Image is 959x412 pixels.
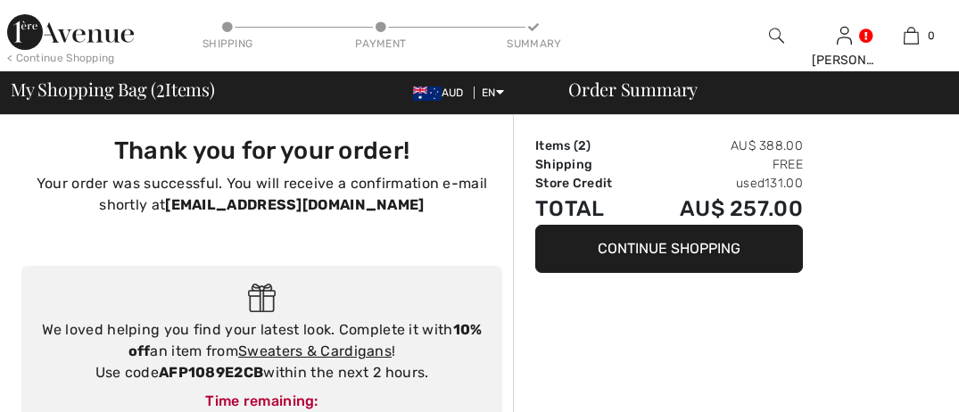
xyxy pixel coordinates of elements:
td: used [639,174,803,193]
a: 0 [879,25,944,46]
td: Total [535,193,639,225]
div: Order Summary [547,80,948,98]
td: AU$ 388.00 [639,136,803,155]
div: Summary [507,36,560,52]
div: [PERSON_NAME] [812,51,877,70]
span: 0 [928,28,935,44]
img: Australian Dollar [413,87,442,101]
span: AUD [413,87,471,99]
p: Your order was successful. You will receive a confirmation e-mail shortly at [32,173,492,216]
strong: AFP1089E2CB [159,364,263,381]
a: Sweaters & Cardigans [238,342,392,359]
td: Store Credit [535,174,639,193]
div: Time remaining: [39,391,484,412]
img: My Bag [904,25,919,46]
td: AU$ 257.00 [639,193,803,225]
span: 131.00 [765,176,803,191]
strong: [EMAIL_ADDRESS][DOMAIN_NAME] [165,196,424,213]
div: < Continue Shopping [7,50,115,66]
td: Items ( ) [535,136,639,155]
div: We loved helping you find your latest look. Complete it with an item from ! Use code within the n... [39,319,484,383]
h3: Thank you for your order! [32,136,492,166]
img: Gift.svg [248,284,276,313]
td: Free [639,155,803,174]
td: Shipping [535,155,639,174]
span: EN [482,87,504,99]
img: 1ère Avenue [7,14,134,50]
span: 2 [578,138,586,153]
a: Sign In [837,27,852,44]
span: My Shopping Bag ( Items) [11,80,215,98]
div: Shipping [201,36,254,52]
img: My Info [837,25,852,46]
button: Continue Shopping [535,225,803,273]
img: search the website [769,25,784,46]
div: Payment [354,36,408,52]
span: 2 [156,76,165,99]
